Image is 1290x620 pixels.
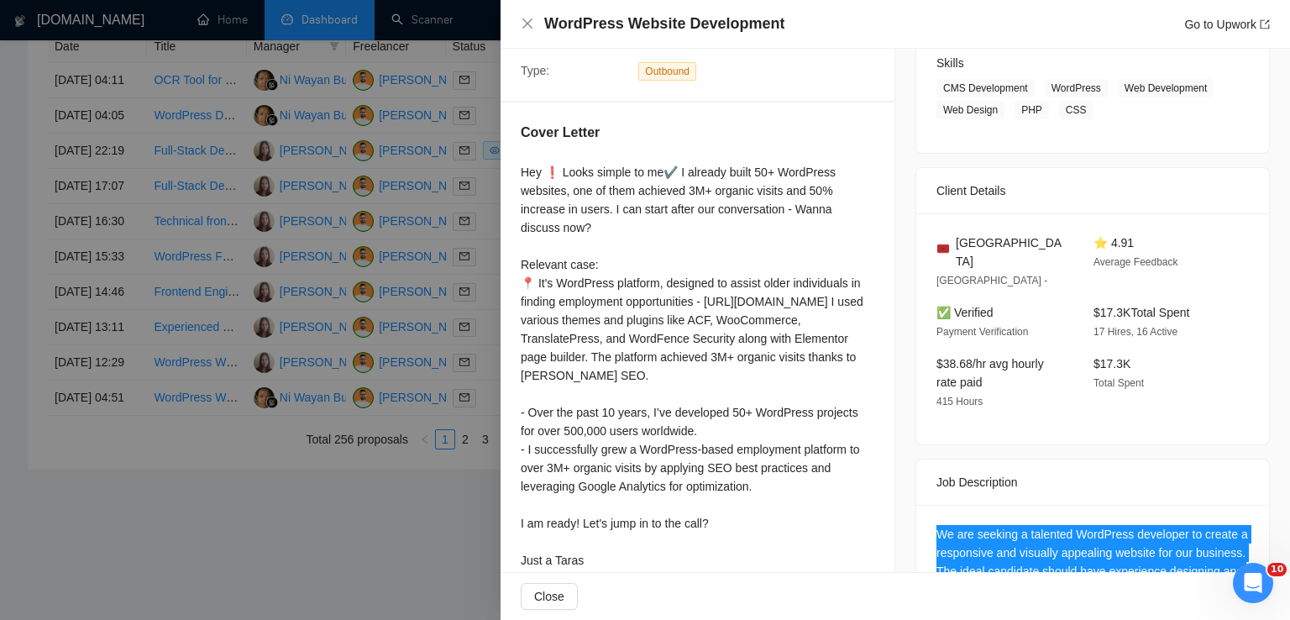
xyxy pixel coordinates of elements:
[1093,326,1177,338] span: 17 Hires, 16 Active
[936,460,1249,505] div: Job Description
[1093,236,1134,250] span: ⭐ 4.91
[1059,101,1093,119] span: CSS
[936,101,1004,119] span: Web Design
[936,396,983,407] span: 415 Hours
[521,163,874,570] div: Hey ❗️ Looks simple to me✔️ I already built 50+ WordPress websites, one of them achieved 3M+ orga...
[521,17,534,31] button: Close
[1015,101,1049,119] span: PHP
[936,56,964,70] span: Skills
[1045,79,1108,97] span: WordPress
[534,587,564,606] span: Close
[521,123,600,143] h5: Cover Letter
[521,583,578,610] button: Close
[1093,306,1189,319] span: $17.3K Total Spent
[937,243,949,255] img: 🇲🇦
[1267,563,1287,576] span: 10
[1260,19,1270,29] span: export
[1093,377,1144,389] span: Total Spent
[1093,256,1178,268] span: Average Feedback
[521,64,549,77] span: Type:
[1093,357,1130,370] span: $17.3K
[956,234,1067,271] span: [GEOGRAPHIC_DATA]
[936,357,1044,389] span: $38.68/hr avg hourly rate paid
[1118,79,1214,97] span: Web Development
[1233,563,1273,603] iframe: Intercom live chat
[936,79,1035,97] span: CMS Development
[638,62,696,81] span: Outbound
[936,275,1047,286] span: [GEOGRAPHIC_DATA] -
[544,13,784,34] h4: WordPress Website Development
[936,326,1028,338] span: Payment Verification
[936,168,1249,213] div: Client Details
[1184,18,1270,31] a: Go to Upworkexport
[936,306,994,319] span: ✅ Verified
[521,17,534,30] span: close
